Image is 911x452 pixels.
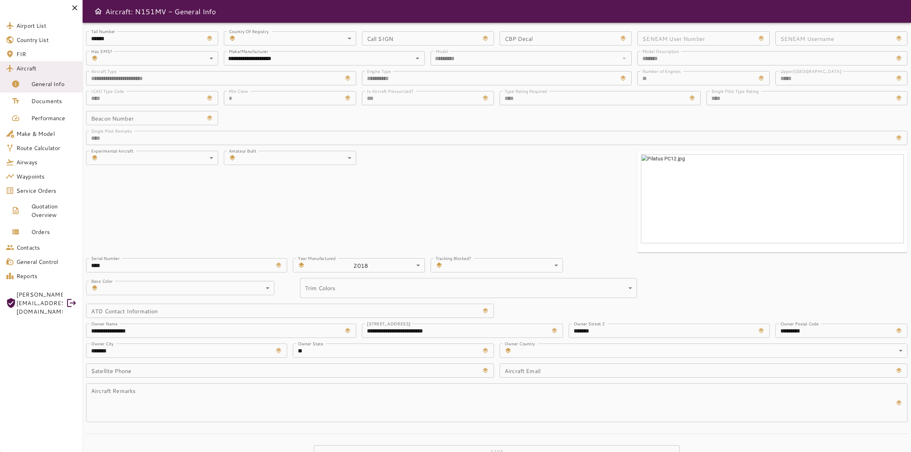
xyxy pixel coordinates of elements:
[16,186,77,195] span: Service Orders
[31,228,77,236] span: Orders
[642,48,679,54] label: Model Description
[367,88,414,94] label: Is Aircraft Pressurized?
[505,88,547,94] label: Type Rating Required
[31,202,77,219] span: Quotation Overview
[780,320,819,326] label: Owner Postal Code
[31,80,77,88] span: General Info
[436,255,471,261] label: Tracking Blocked?
[91,88,124,94] label: ICAO Type Code
[101,281,274,295] div: ​
[780,68,841,74] label: Upper/[GEOGRAPHIC_DATA]
[91,48,112,54] label: Has SMS?
[91,340,114,346] label: Owner City
[31,97,77,105] span: Documents
[16,172,77,181] span: Waypoints
[16,129,77,138] span: Make & Model
[642,68,681,74] label: Number of Engines
[229,28,269,34] label: Country Of Registry
[16,50,77,58] span: FIR
[641,154,904,243] img: Pilatus PC12.jpg
[91,68,117,74] label: Aircraft Type
[16,257,77,266] span: General Control
[574,320,605,326] label: Owner Street 2
[91,320,118,326] label: Owner Name
[16,158,77,166] span: Airways
[91,128,132,134] label: Single Pilot Remarks
[229,88,248,94] label: Min Crew
[229,148,256,154] label: Amateur Built
[91,255,120,261] label: Serial Number
[436,48,448,54] label: Model
[91,148,133,154] label: Experimental Aircraft
[101,151,218,165] div: ​
[239,31,356,46] div: ​
[446,258,563,272] div: ​
[16,243,77,252] span: Contacts
[91,4,105,18] button: Open drawer
[308,258,425,272] div: 2018
[16,64,77,73] span: Aircraft
[367,320,411,326] label: [STREET_ADDRESS]
[367,68,391,74] label: Engine Type
[31,114,77,122] span: Performance
[412,53,422,63] button: Open
[515,344,907,358] div: ​
[298,255,336,261] label: Year Manufactured
[229,48,268,54] label: Make/Manufacturer
[16,272,77,280] span: Reports
[505,340,535,346] label: Owner Country
[101,51,218,65] div: ​
[711,88,758,94] label: Single Pilot Type Rating
[91,28,115,34] label: Tail Number
[239,151,356,165] div: ​
[105,6,216,17] h6: Aircraft: N151MV - General Info
[300,278,637,298] div: ​
[91,278,112,284] label: Base Color
[16,144,77,152] span: Route Calculator
[16,21,77,30] span: Airport List
[16,290,63,316] span: [PERSON_NAME][EMAIL_ADDRESS][DOMAIN_NAME]
[298,340,323,346] label: Owner State
[16,36,77,44] span: Country List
